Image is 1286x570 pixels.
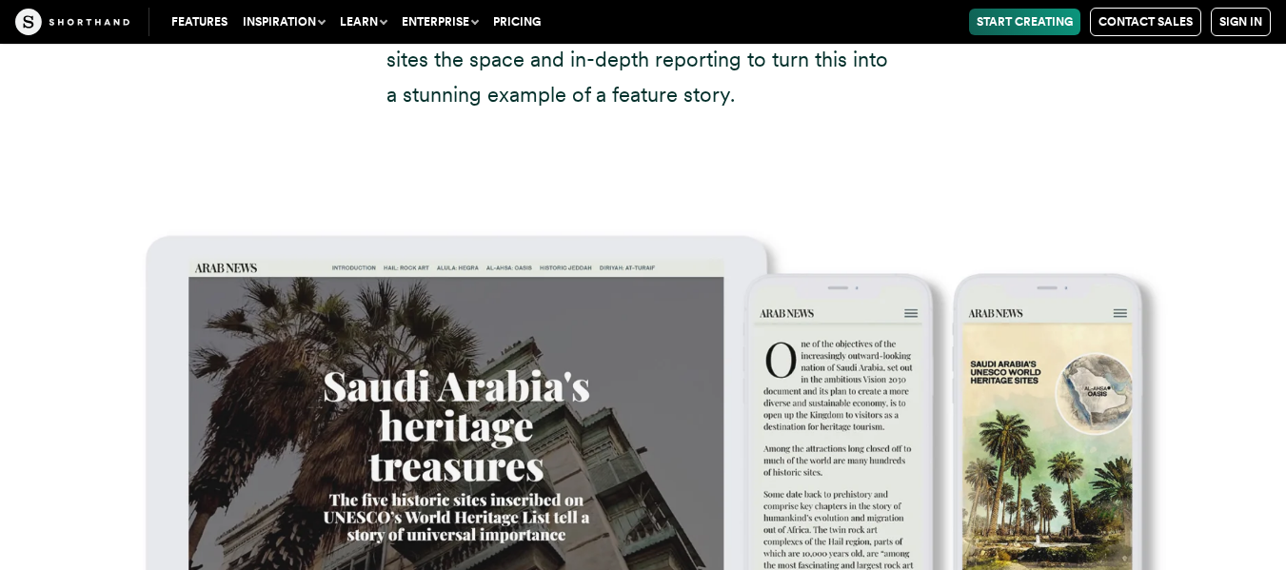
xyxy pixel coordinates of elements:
button: Learn [332,9,394,35]
a: Start Creating [969,9,1080,35]
img: The Craft [15,9,129,35]
button: Inspiration [235,9,332,35]
button: Enterprise [394,9,485,35]
a: Pricing [485,9,548,35]
a: Contact Sales [1090,8,1201,36]
a: Sign in [1211,8,1271,36]
a: Features [164,9,235,35]
p: Although the piece is long, it does give the UNESCO sites the space and in-depth reporting to tur... [386,7,900,113]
